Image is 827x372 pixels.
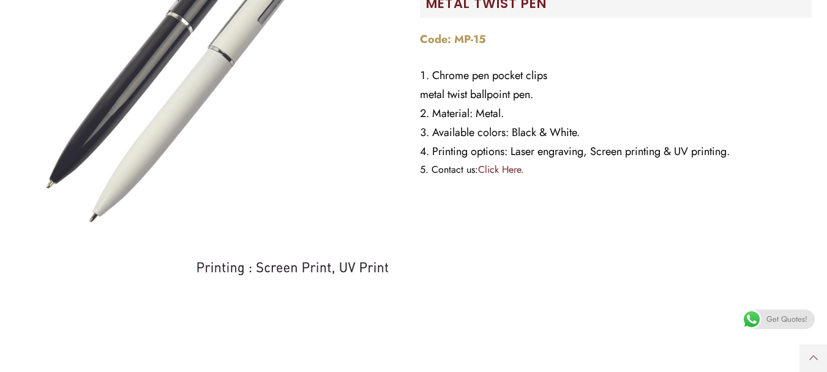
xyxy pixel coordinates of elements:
strong: Code: MP-15 [420,31,486,47]
span: Available colors: Black & White. [432,124,580,140]
span: Printing options: Laser engraving, Screen printing & UV printing. [432,143,730,159]
span: Material: Metal. [432,105,504,121]
span: Chrome pen pocket clips metal twist ballpoint pen. [420,67,547,102]
li: Contact us: [420,161,812,178]
a: Click Here. [478,162,524,177]
span: Get Quotes! [766,309,807,329]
